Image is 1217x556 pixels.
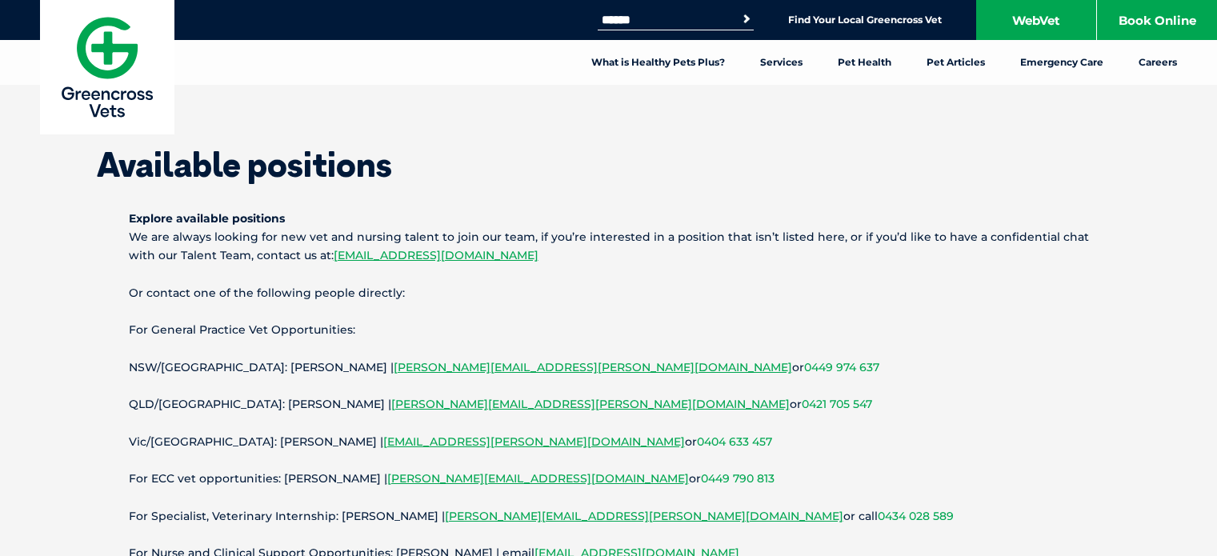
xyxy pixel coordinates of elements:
[129,211,285,226] strong: Explore available positions
[697,434,772,449] a: 0404 633 457
[129,433,1089,451] p: Vic/[GEOGRAPHIC_DATA]: [PERSON_NAME] | or
[878,509,954,523] a: 0434 028 589
[739,11,755,27] button: Search
[1003,40,1121,85] a: Emergency Care
[129,210,1089,266] p: We are always looking for new vet and nursing talent to join our team, if you’re interested in a ...
[804,360,879,374] a: 0449 974 637
[1121,40,1195,85] a: Careers
[743,40,820,85] a: Services
[334,248,538,262] a: [EMAIL_ADDRESS][DOMAIN_NAME]
[387,471,689,486] a: [PERSON_NAME][EMAIL_ADDRESS][DOMAIN_NAME]
[701,471,775,486] a: 0449 790 813
[391,397,790,411] a: [PERSON_NAME][EMAIL_ADDRESS][PERSON_NAME][DOMAIN_NAME]
[820,40,909,85] a: Pet Health
[909,40,1003,85] a: Pet Articles
[788,14,942,26] a: Find Your Local Greencross Vet
[383,434,685,449] a: [EMAIL_ADDRESS][PERSON_NAME][DOMAIN_NAME]
[129,470,1089,488] p: For ECC vet opportunities: [PERSON_NAME] | or
[129,321,1089,339] p: For General Practice Vet Opportunities:
[574,40,743,85] a: What is Healthy Pets Plus?
[394,360,792,374] a: [PERSON_NAME][EMAIL_ADDRESS][PERSON_NAME][DOMAIN_NAME]
[129,395,1089,414] p: QLD/[GEOGRAPHIC_DATA]: [PERSON_NAME] | or
[129,507,1089,526] p: For Specialist, Veterinary Internship: [PERSON_NAME] | or call
[445,509,843,523] a: [PERSON_NAME][EMAIL_ADDRESS][PERSON_NAME][DOMAIN_NAME]
[97,148,1121,182] h1: Available positions
[129,358,1089,377] p: NSW/[GEOGRAPHIC_DATA]: [PERSON_NAME] | or
[129,284,1089,302] p: Or contact one of the following people directly:
[802,397,872,411] a: 0421 705 547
